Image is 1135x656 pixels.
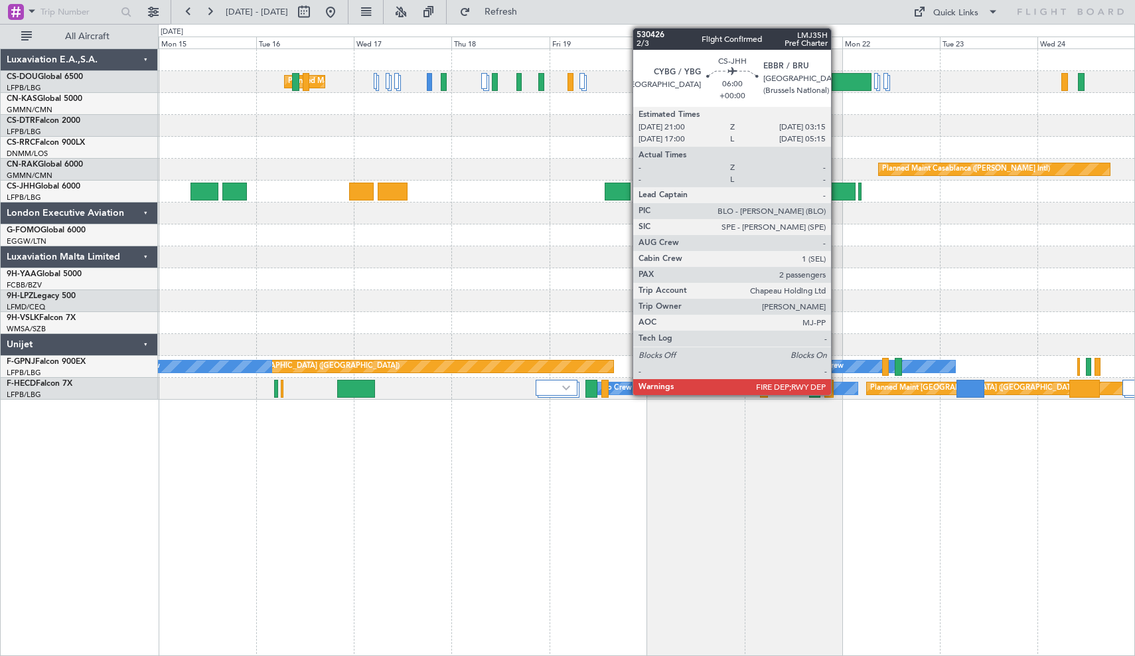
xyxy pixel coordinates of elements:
a: LFMD/CEQ [7,302,45,312]
button: All Aircraft [15,26,144,47]
a: GMMN/CMN [7,171,52,181]
div: Mon 22 [842,37,940,48]
div: [DATE] [161,27,183,38]
button: Refresh [453,1,533,23]
div: Sat 20 [647,37,745,48]
a: CS-RRCFalcon 900LX [7,139,85,147]
a: CS-JHHGlobal 6000 [7,183,80,191]
a: LFPB/LBG [7,390,41,400]
div: Wed 17 [354,37,451,48]
a: EGGW/LTN [7,236,46,246]
span: CS-DTR [7,117,35,125]
div: Wed 24 [1037,37,1135,48]
div: Planned Maint [GEOGRAPHIC_DATA] ([GEOGRAPHIC_DATA]) [288,72,497,92]
span: [DATE] - [DATE] [226,6,288,18]
a: F-GPNJFalcon 900EX [7,358,86,366]
span: CS-DOU [7,73,38,81]
span: 9H-YAA [7,270,37,278]
span: CN-RAK [7,161,38,169]
span: G-FOMO [7,226,40,234]
a: LFPB/LBG [7,368,41,378]
div: Planned Maint [GEOGRAPHIC_DATA] ([GEOGRAPHIC_DATA]) [190,357,400,376]
span: Refresh [473,7,529,17]
span: CS-JHH [7,183,35,191]
a: LFPB/LBG [7,193,41,203]
span: CN-KAS [7,95,37,103]
a: G-FOMOGlobal 6000 [7,226,86,234]
a: CS-DOUGlobal 6500 [7,73,83,81]
a: CS-DTRFalcon 2000 [7,117,80,125]
span: 9H-LPZ [7,292,33,300]
div: Sun 21 [745,37,842,48]
a: FCBB/BZV [7,280,42,290]
button: Quick Links [907,1,1005,23]
span: CS-RRC [7,139,35,147]
a: CN-KASGlobal 5000 [7,95,82,103]
div: Tue 23 [940,37,1037,48]
div: Tue 16 [256,37,354,48]
span: F-GPNJ [7,358,35,366]
div: No Crew [601,378,632,398]
a: 9H-LPZLegacy 500 [7,292,76,300]
img: arrow-gray.svg [562,385,570,390]
a: DNMM/LOS [7,149,48,159]
div: Planned Maint Casablanca ([PERSON_NAME] Intl) [882,159,1050,179]
a: WMSA/SZB [7,324,46,334]
div: No Crew [813,357,844,376]
a: 9H-YAAGlobal 5000 [7,270,82,278]
div: Fri 19 [550,37,647,48]
a: GMMN/CMN [7,105,52,115]
span: 9H-VSLK [7,314,39,322]
a: F-HECDFalcon 7X [7,380,72,388]
span: F-HECD [7,380,36,388]
div: Quick Links [933,7,978,20]
img: arrow-gray.svg [810,78,818,84]
a: LFPB/LBG [7,127,41,137]
a: CN-RAKGlobal 6000 [7,161,83,169]
div: Thu 18 [451,37,549,48]
a: 9H-VSLKFalcon 7X [7,314,76,322]
div: Mon 15 [159,37,256,48]
div: Planned Maint [GEOGRAPHIC_DATA] ([GEOGRAPHIC_DATA]) [870,378,1079,398]
span: All Aircraft [35,32,140,41]
a: LFPB/LBG [7,83,41,93]
input: Trip Number [40,2,117,22]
